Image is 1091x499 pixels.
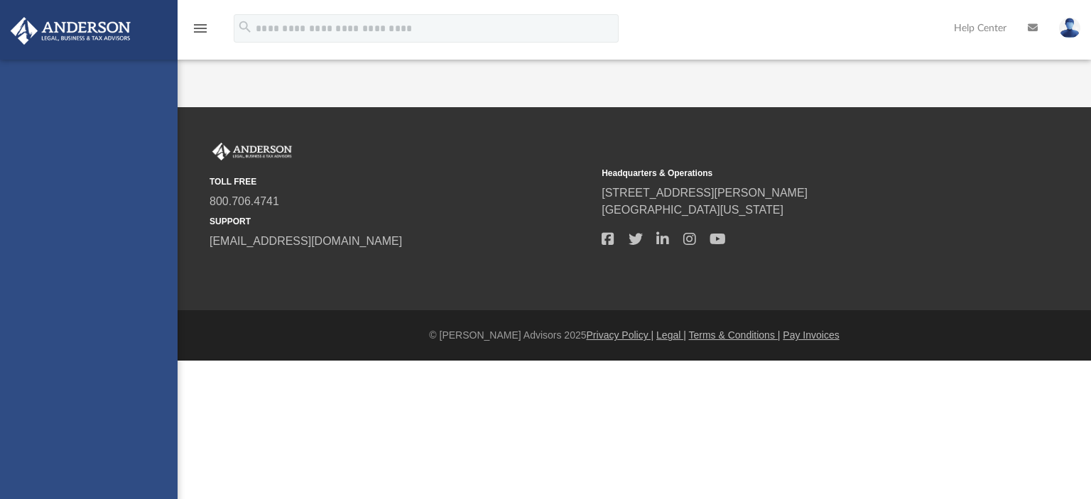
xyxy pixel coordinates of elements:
img: Anderson Advisors Platinum Portal [210,143,295,161]
small: TOLL FREE [210,175,592,188]
a: menu [192,27,209,37]
a: 800.706.4741 [210,195,279,207]
a: [EMAIL_ADDRESS][DOMAIN_NAME] [210,235,402,247]
a: Pay Invoices [783,329,839,341]
a: [STREET_ADDRESS][PERSON_NAME] [602,187,808,199]
img: Anderson Advisors Platinum Portal [6,17,135,45]
a: Terms & Conditions | [689,329,781,341]
small: SUPPORT [210,215,592,228]
a: Privacy Policy | [587,329,654,341]
i: search [237,19,253,35]
img: User Pic [1059,18,1080,38]
a: [GEOGRAPHIC_DATA][US_STATE] [602,204,783,216]
i: menu [192,20,209,37]
small: Headquarters & Operations [602,167,984,180]
div: © [PERSON_NAME] Advisors 2025 [178,328,1091,343]
a: Legal | [656,329,686,341]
